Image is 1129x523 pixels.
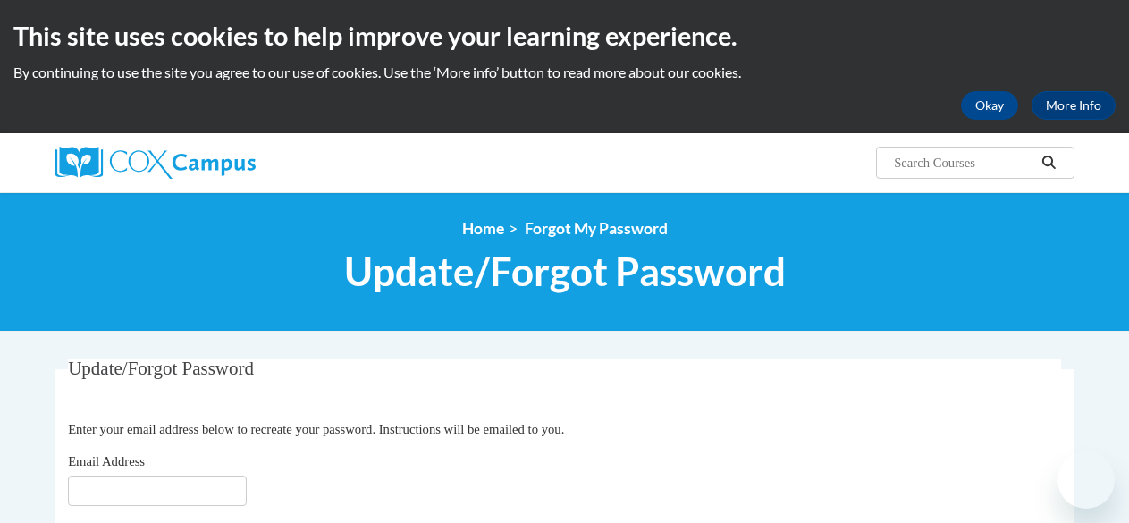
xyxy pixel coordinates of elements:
[55,147,256,179] img: Cox Campus
[1057,451,1115,509] iframe: Button to launch messaging window
[1035,152,1062,173] button: Search
[961,91,1018,120] button: Okay
[68,422,564,436] span: Enter your email address below to recreate your password. Instructions will be emailed to you.
[462,219,504,238] a: Home
[68,358,254,379] span: Update/Forgot Password
[525,219,668,238] span: Forgot My Password
[13,63,1116,82] p: By continuing to use the site you agree to our use of cookies. Use the ‘More info’ button to read...
[13,18,1116,54] h2: This site uses cookies to help improve your learning experience.
[1032,91,1116,120] a: More Info
[344,248,786,295] span: Update/Forgot Password
[55,147,377,179] a: Cox Campus
[892,152,1035,173] input: Search Courses
[68,476,247,506] input: Email
[68,454,145,468] span: Email Address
